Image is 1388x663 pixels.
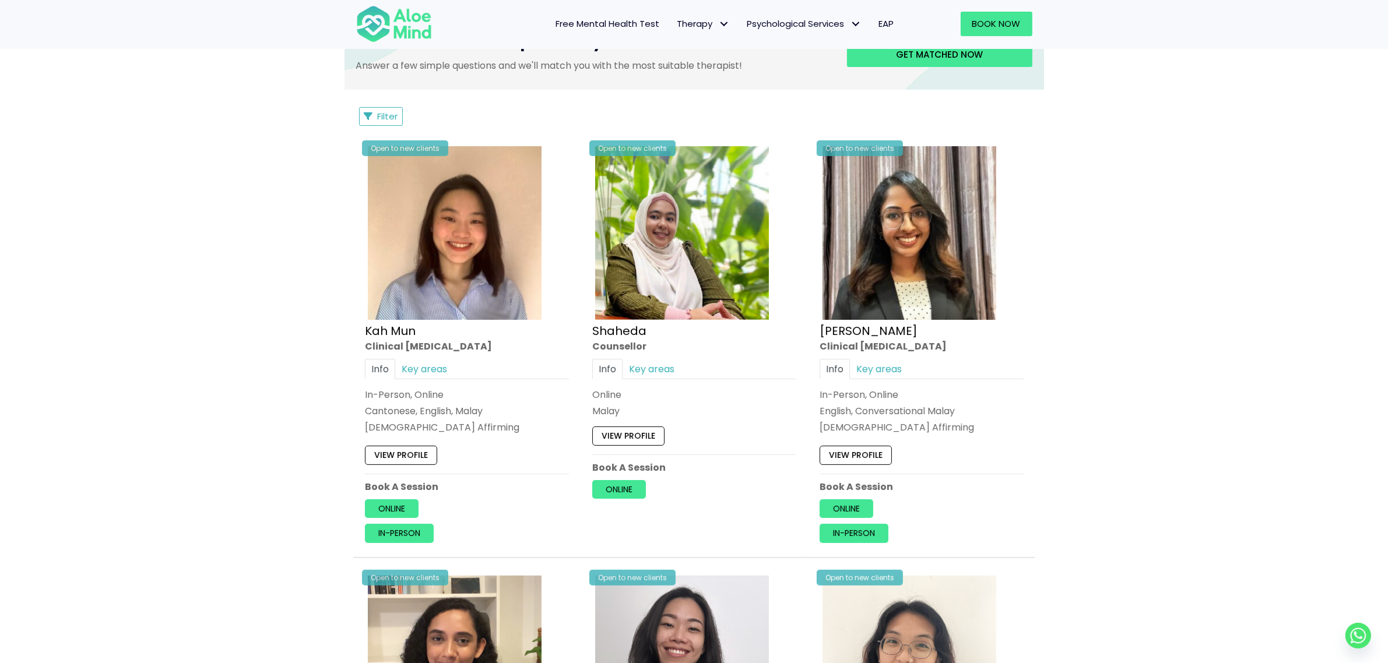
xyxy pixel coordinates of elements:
p: Book A Session [365,480,569,493]
a: View profile [592,426,665,445]
button: Filter Listings [359,107,403,126]
a: EAP [870,12,903,36]
span: Psychological Services: submenu [848,16,865,33]
span: Free Mental Health Test [556,17,660,30]
span: Book Now [972,17,1021,30]
img: croped-Anita_Profile-photo-300×300 [823,146,996,320]
a: In-person [820,524,888,542]
nav: Menu [447,12,903,36]
img: Kah Mun-profile-crop-300×300 [368,146,542,320]
div: Open to new clients [817,140,903,156]
a: In-person [365,524,434,542]
a: Info [365,359,395,379]
a: View profile [820,446,892,464]
div: Clinical [MEDICAL_DATA] [820,339,1024,352]
span: Filter [378,110,398,122]
div: Open to new clients [362,570,448,586]
p: Book A Session [820,480,1024,493]
img: Shaheda Counsellor [595,146,769,320]
p: Malay [592,404,796,418]
div: Open to new clients [589,140,676,156]
div: In-Person, Online [365,388,569,401]
p: English, Conversational Malay [820,404,1024,418]
a: Book Now [961,12,1032,36]
p: Answer a few simple questions and we'll match you with the most suitable therapist! [356,59,830,72]
a: Online [592,480,646,499]
div: [DEMOGRAPHIC_DATA] Affirming [365,421,569,434]
a: Key areas [850,359,908,379]
div: Open to new clients [817,570,903,586]
a: [PERSON_NAME] [820,322,918,338]
a: Get matched now [847,43,1032,67]
img: Aloe mind Logo [356,5,432,43]
div: Counsellor [592,339,796,352]
a: Free Mental Health Test [547,12,669,36]
div: [DEMOGRAPHIC_DATA] Affirming [820,421,1024,434]
a: Key areas [623,359,681,379]
a: Online [820,499,873,518]
span: Get matched now [896,48,983,61]
span: Therapy [677,17,730,30]
span: Psychological Services [747,17,862,30]
div: In-Person, Online [820,388,1024,401]
a: Shaheda [592,322,646,338]
p: Cantonese, English, Malay [365,404,569,418]
a: Info [820,359,850,379]
a: Online [365,499,419,518]
span: Therapy: submenu [716,16,733,33]
div: Open to new clients [589,570,676,586]
a: Info [592,359,623,379]
a: TherapyTherapy: submenu [669,12,739,36]
div: Online [592,388,796,401]
p: Book A Session [592,460,796,474]
a: View profile [365,446,437,464]
div: Clinical [MEDICAL_DATA] [365,339,569,352]
a: Whatsapp [1345,623,1371,648]
div: Open to new clients [362,140,448,156]
a: Psychological ServicesPsychological Services: submenu [739,12,870,36]
a: Key areas [395,359,454,379]
span: EAP [879,17,894,30]
a: Kah Mun [365,322,416,338]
